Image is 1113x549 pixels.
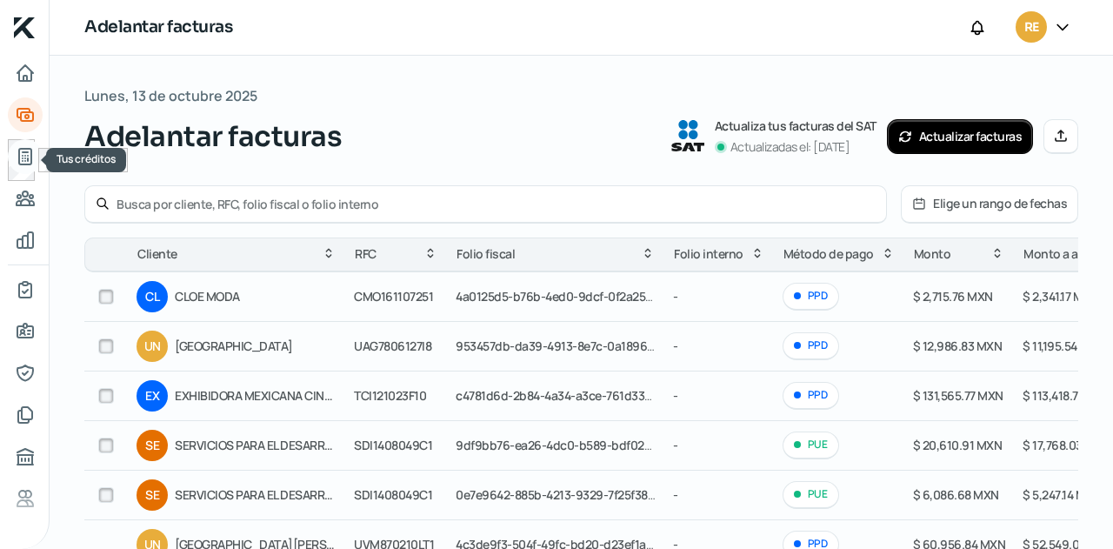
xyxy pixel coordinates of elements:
div: EX [137,380,168,412]
span: EXHIBIDORA MEXICANA CINEPOLIS [175,385,337,406]
div: UN [137,331,168,362]
span: Método de pago [783,244,874,264]
span: Lunes, 13 de octubre 2025 [84,84,257,109]
a: Buró de crédito [8,439,43,474]
a: Tus créditos [8,139,43,174]
span: RFC [355,244,377,264]
span: SDI1408049C1 [354,486,432,503]
span: [GEOGRAPHIC_DATA] [175,336,337,357]
span: Adelantar facturas [84,116,342,157]
div: SE [137,479,168,511]
span: 0e7e9642-885b-4213-9329-7f25f38602da [456,486,683,503]
span: RE [1024,17,1038,38]
span: - [673,486,678,503]
input: Busca por cliente, RFC, folio fiscal o folio interno [117,196,876,212]
span: - [673,437,678,453]
span: Cliente [137,244,177,264]
span: $ 131,565.77 MXN [913,387,1003,404]
span: $ 2,341.17 MXN [1023,288,1098,305]
p: Actualiza tus facturas del SAT [715,116,876,137]
span: UAG7806127I8 [354,338,431,354]
div: PUE [783,432,839,459]
button: Actualizar facturas [887,119,1034,154]
button: Elige un rango de fechas [902,186,1077,222]
div: PPD [783,283,839,310]
span: 4a0125d5-b76b-4ed0-9dcf-0f2a25dc2823 [456,288,685,305]
a: Mi contrato [8,272,43,307]
span: $ 5,247.14 MXN [1023,486,1101,503]
span: - [673,288,678,305]
span: $ 17,768.03 MXN [1023,437,1110,453]
span: $ 6,086.68 MXN [913,486,999,503]
span: TCI121023F10 [354,387,426,404]
span: 953457db-da39-4913-8e7c-0a18964d6db1 [456,338,688,354]
a: Pago a proveedores [8,181,43,216]
a: Documentos [8,398,43,432]
img: SAT logo [671,120,704,151]
span: SDI1408049C1 [354,437,432,453]
span: $ 11,195.54 MXN [1023,338,1105,354]
p: Actualizadas el: [DATE] [730,137,850,157]
span: 9df9bb76-ea26-4dc0-b589-bdf0275621b9 [456,437,690,453]
div: SE [137,430,168,461]
a: Representantes [8,356,43,391]
span: $ 20,610.91 MXN [913,437,1003,453]
span: Monto [914,244,951,264]
div: PPD [783,332,839,359]
span: $ 2,715.76 MXN [913,288,993,305]
div: PUE [783,481,839,508]
a: Información general [8,314,43,349]
h1: Adelantar facturas [84,15,232,40]
span: - [673,387,678,404]
span: SERVICIOS PARA EL DESARROLLO INTEGRAL COMUN EDUCATIVO [175,435,337,456]
a: Adelantar facturas [8,97,43,132]
div: CL [137,281,168,312]
span: CLOE MODA [175,286,337,307]
span: c4781d6d-2b84-4a34-a3ce-761d33bc01c0 [456,387,684,404]
span: Folio fiscal [457,244,515,264]
div: PPD [783,382,839,409]
a: Inicio [8,56,43,90]
span: Tus créditos [57,151,116,166]
span: $ 12,986.83 MXN [913,338,1003,354]
span: Folio interno [674,244,743,264]
span: CMO161107251 [354,288,433,305]
span: $ 113,418.77 MXN [1023,387,1111,404]
span: - [673,338,678,354]
span: SERVICIOS PARA EL DESARROLLO INTEGRAL COMUN EDUCATIVO [175,485,337,505]
a: Referencias [8,481,43,516]
a: Mis finanzas [8,223,43,258]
